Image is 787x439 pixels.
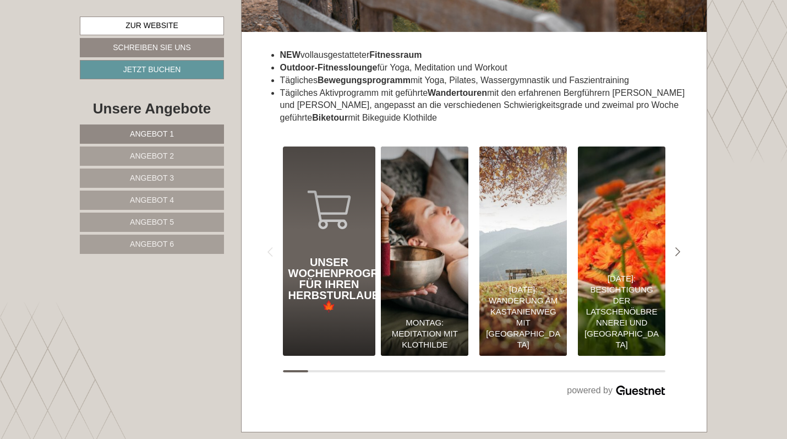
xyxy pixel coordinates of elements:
div: "> [578,147,665,356]
button: Carousel Page 13 [589,370,614,372]
button: Carousel Page 7 [436,370,461,372]
div: "> [381,147,468,356]
strong: Outdoor-Fitnesslounge [280,63,378,72]
div: Next slide [665,239,690,264]
li: Tägilches Aktivprogramm mit geführte mit den erfahrenen Bergführern [PERSON_NAME] und [PERSON_NAM... [280,87,691,125]
div: powered by Guestnet [283,383,666,399]
button: Carousel Page 9 [487,370,512,372]
button: Carousel Page 8 [461,370,487,372]
span: Angebot 2 [130,151,174,160]
strong: Fitnessraum [369,50,422,59]
div: [DATE]: Wanderung am Kastanienweg mit [GEOGRAPHIC_DATA] [485,284,561,350]
button: Carousel Page 12 [563,370,588,372]
button: Carousel Page 6 [410,370,435,372]
a: Zur Website [80,17,224,35]
span: Angebot 6 [130,240,174,248]
a: Unser Wochenprogramm für Ihren Herbsturlaub 🍁 0€ [375,147,474,356]
a: Schreiben Sie uns [80,38,224,57]
span: Angebot 5 [130,218,174,226]
div: "> [479,147,567,356]
li: Tägliches mit Yoga, Pilates, Wassergymnastik und Faszientraining [280,74,691,87]
strong: Wandertouren [428,88,487,97]
button: Carousel Page 4 [359,370,385,372]
span: Angebot 3 [130,174,174,182]
div: Previous slide [258,239,283,264]
strong: Bewegungsprogramm [318,75,411,85]
button: Carousel Page 10 [512,370,538,372]
a: Unser Wochenprogramm für Ihren Herbsturlaub 🍁 0€ [572,147,671,356]
button: Carousel Page 15 [640,370,665,372]
button: Carousel Page 2 [308,370,334,372]
strong: NEW [280,50,300,59]
div: Carousel Pagination [283,370,666,372]
button: Carousel Page 11 [538,370,563,372]
div: Unsere Angebote [80,99,224,119]
span: Angebot 4 [130,196,174,204]
button: Carousel Page 1 (Current Slide) [283,370,308,372]
span: Angebot 1 [130,129,174,138]
div: Unser Wochenprogramm für Ihren Herbsturlaub 🍁 [288,257,370,312]
div: Montag: Meditation mit Klothilde [386,317,463,350]
button: Carousel Page 5 [385,370,410,372]
a: Jetzt buchen [80,60,224,79]
li: für Yoga, Meditation und Workout [280,62,691,74]
div: [DATE]: Besichtigung der Latschenölbrennerei und [GEOGRAPHIC_DATA] [583,273,660,350]
a: Unser Wochenprogramm für Ihren Herbsturlaub 🍁 0€ [474,147,572,356]
strong: Biketour [312,113,348,122]
li: vollausgestatteter [280,49,691,62]
button: Carousel Page 3 [334,370,359,372]
button: Carousel Page 14 [614,370,640,372]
